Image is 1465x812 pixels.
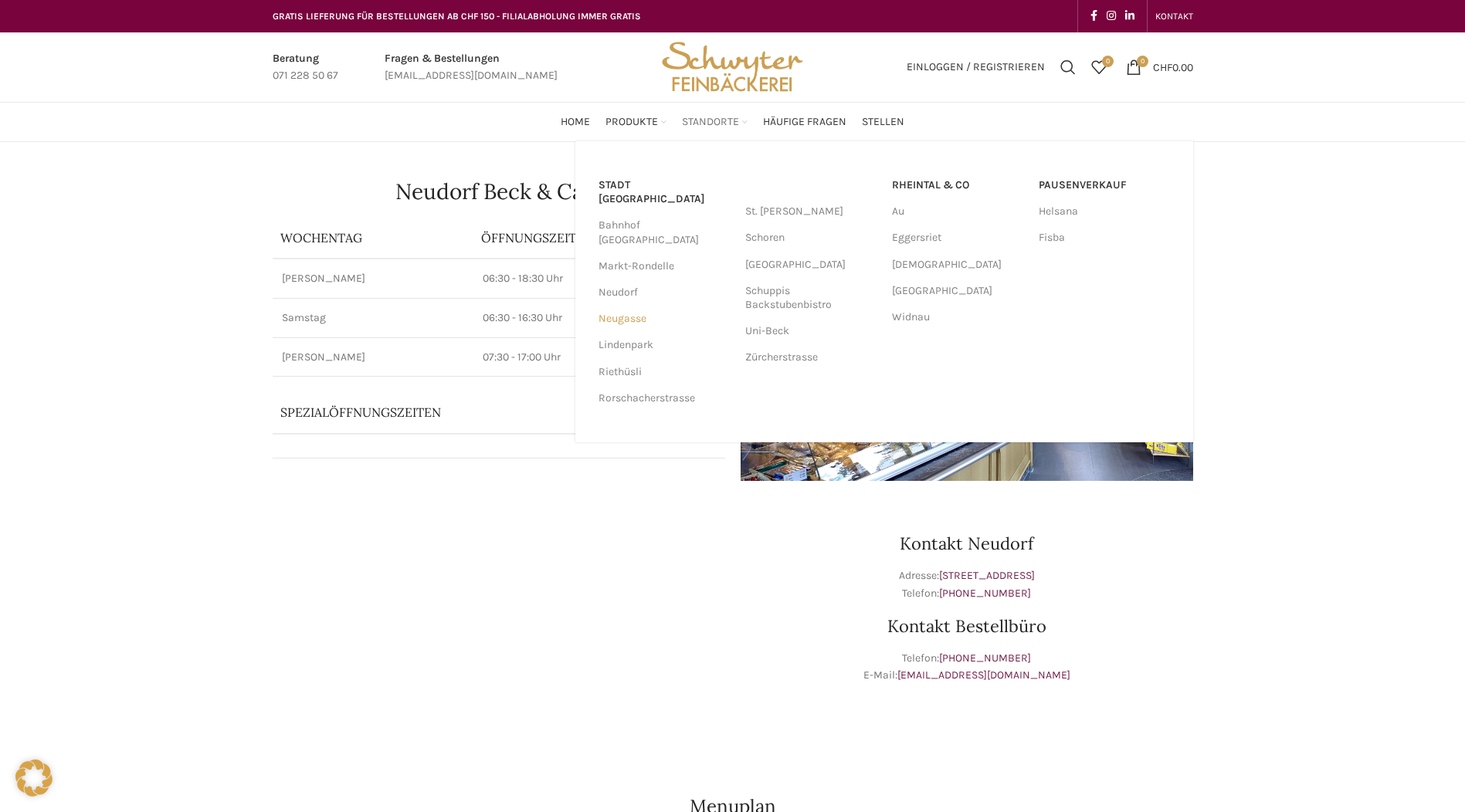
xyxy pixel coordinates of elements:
[599,212,730,252] a: Bahnhof [GEOGRAPHIC_DATA]
[1039,198,1170,225] a: Helsana
[280,404,674,421] p: Spezialöffnungszeiten
[892,225,1023,251] a: Eggersriet
[892,198,1023,225] a: Au
[561,107,590,137] a: Home
[862,107,904,137] a: Stellen
[745,198,877,225] a: St. [PERSON_NAME]
[939,569,1035,582] a: [STREET_ADDRESS]
[939,587,1031,600] a: [PHONE_NUMBER]
[899,52,1053,83] a: Einloggen / Registrieren
[862,115,904,130] span: Stellen
[561,115,590,130] span: Home
[280,229,466,246] p: Wochentag
[599,306,730,332] a: Neugasse
[599,385,730,411] a: Rorschacherstrasse
[1083,52,1114,83] a: 0
[1148,1,1201,32] div: Secondary navigation
[763,107,846,137] a: Häufige Fragen
[656,59,808,73] a: Site logo
[745,278,877,318] a: Schuppis Backstubenbistro
[1039,225,1170,251] a: Fisba
[1102,56,1114,67] span: 0
[599,253,730,279] a: Markt-Rondelle
[605,115,658,130] span: Produkte
[892,304,1023,330] a: Widnau
[1153,60,1172,73] span: CHF
[273,496,725,728] iframe: schwyter martinsbruggstrasse
[741,535,1193,552] h3: Kontakt Neudorf
[273,181,725,202] h1: Neudorf Beck & Café
[605,107,666,137] a: Produkte
[1153,60,1193,73] bdi: 0.00
[1039,172,1170,198] a: Pausenverkauf
[741,650,1193,685] p: Telefon: E-Mail:
[682,115,739,130] span: Standorte
[599,332,730,358] a: Lindenpark
[907,62,1045,73] span: Einloggen / Registrieren
[763,115,846,130] span: Häufige Fragen
[745,318,877,344] a: Uni-Beck
[599,172,730,212] a: Stadt [GEOGRAPHIC_DATA]
[745,344,877,370] a: Zürcherstrasse
[741,617,1193,634] h3: Kontakt Bestellbüro
[1083,52,1114,83] div: Meine Wunschliste
[599,279,730,306] a: Neudorf
[1155,11,1193,22] span: KONTAKT
[1137,56,1148,67] span: 0
[1086,5,1102,27] a: Facebook social link
[282,271,464,286] p: [PERSON_NAME]
[892,252,1023,278] a: [DEMOGRAPHIC_DATA]
[656,32,808,102] img: Bäckerei Schwyter
[1155,1,1193,32] a: KONTAKT
[682,107,748,137] a: Standorte
[481,229,717,246] p: ÖFFNUNGSZEITEN
[385,50,558,85] a: Infobox link
[892,278,1023,304] a: [GEOGRAPHIC_DATA]
[745,225,877,251] a: Schoren
[483,350,716,365] p: 07:30 - 17:00 Uhr
[282,350,464,365] p: [PERSON_NAME]
[1053,52,1083,83] a: Suchen
[897,668,1070,682] a: [EMAIL_ADDRESS][DOMAIN_NAME]
[892,172,1023,198] a: RHEINTAL & CO
[599,359,730,385] a: Riethüsli
[273,50,338,85] a: Infobox link
[265,107,1201,137] div: Main navigation
[1118,52,1201,83] a: 0 CHF0.00
[282,310,464,326] p: Samstag
[483,271,716,286] p: 06:30 - 18:30 Uhr
[741,567,1193,602] p: Adresse: Telefon:
[483,310,716,326] p: 06:30 - 16:30 Uhr
[1102,5,1121,27] a: Instagram social link
[745,252,877,278] a: [GEOGRAPHIC_DATA]
[273,11,641,22] span: GRATIS LIEFERUNG FÜR BESTELLUNGEN AB CHF 150 - FILIALABHOLUNG IMMER GRATIS
[1121,5,1139,27] a: Linkedin social link
[939,651,1031,665] a: [PHONE_NUMBER]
